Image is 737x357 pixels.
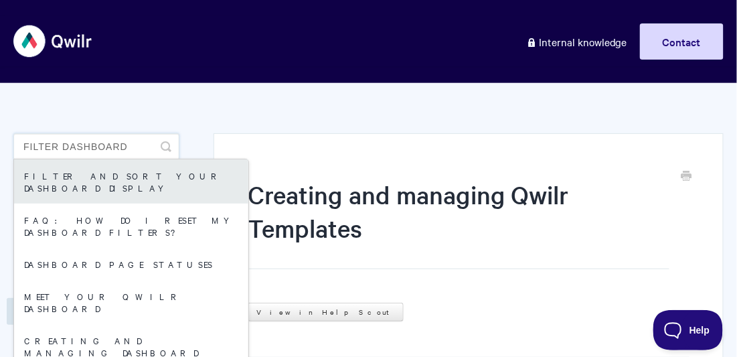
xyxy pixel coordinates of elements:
a: Contact [640,23,724,60]
h1: Creating and managing Qwilr Templates [248,177,669,269]
input: Search [13,133,179,160]
a: FAQ: How do I reset my dashboard filters? [14,204,248,248]
a: Internal knowledge [516,23,637,60]
a: Filter and sort your dashboard display [14,159,248,204]
a: Dashboard page statuses [14,248,248,280]
a: Templates and Tokens [7,298,143,325]
a: Print this Article [681,169,692,184]
a: View in Help Scout [248,303,404,322]
a: Meet your Qwilr Dashboard [14,280,248,324]
iframe: Toggle Customer Support [653,310,724,350]
img: Qwilr Help Center [13,16,93,66]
